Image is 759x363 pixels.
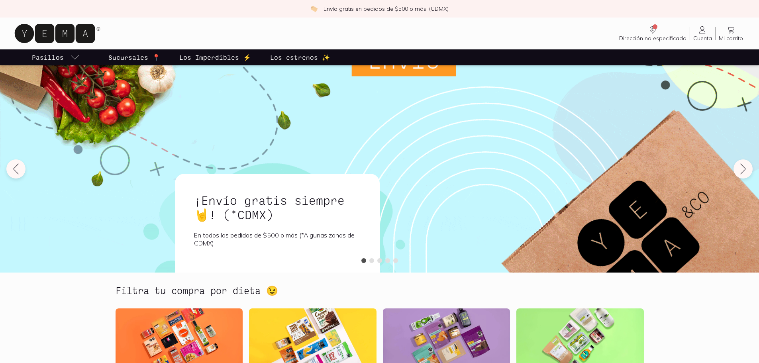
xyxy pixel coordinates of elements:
a: Sucursales 📍 [107,49,162,65]
a: Mi carrito [716,25,746,42]
p: En todos los pedidos de $500 o más (*Algunas zonas de CDMX) [194,231,361,247]
span: Dirección no especificada [619,35,686,42]
a: Cuenta [690,25,715,42]
p: Pasillos [32,53,64,62]
p: Los Imperdibles ⚡️ [179,53,251,62]
h2: Filtra tu compra por dieta 😉 [116,285,278,296]
p: ¡Envío gratis en pedidos de $500 o más! (CDMX) [322,5,449,13]
img: check [310,5,318,12]
a: Los estrenos ✨ [269,49,331,65]
a: Dirección no especificada [616,25,690,42]
a: Los Imperdibles ⚡️ [178,49,253,65]
span: Mi carrito [719,35,743,42]
p: Los estrenos ✨ [270,53,330,62]
a: pasillo-todos-link [30,49,81,65]
h1: ¡Envío gratis siempre🤘! (*CDMX) [194,193,361,222]
p: Sucursales 📍 [108,53,160,62]
span: Cuenta [693,35,712,42]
